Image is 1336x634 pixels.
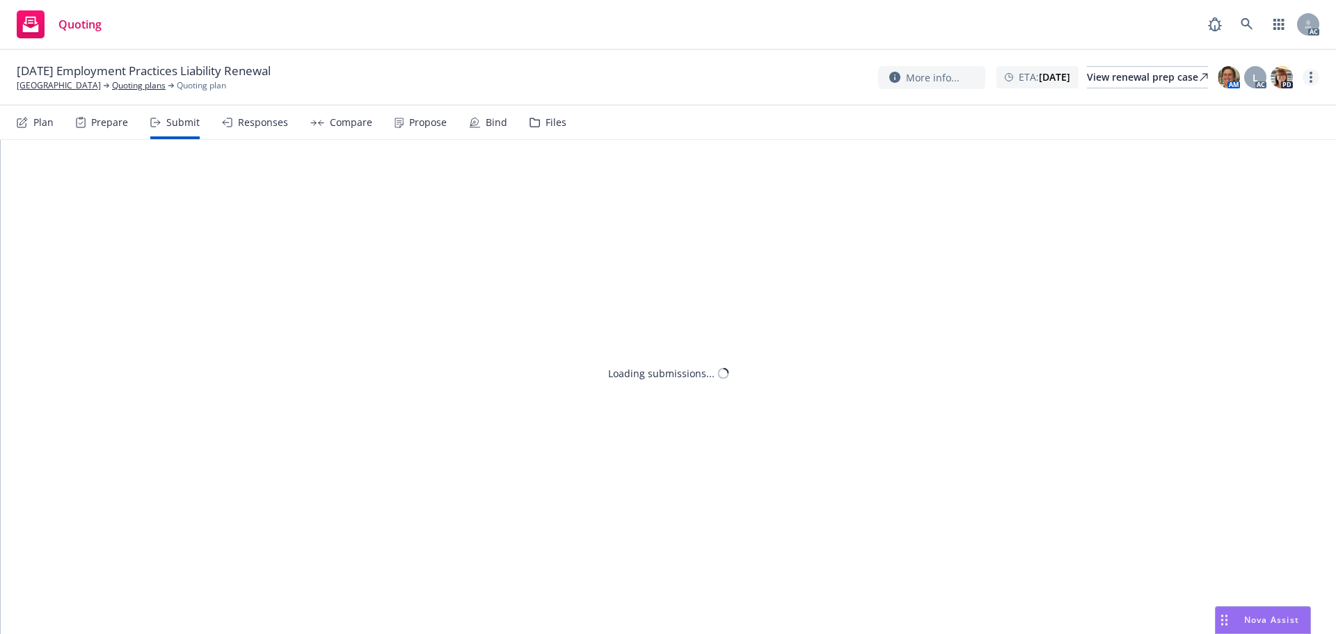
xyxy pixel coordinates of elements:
[1019,70,1070,84] span: ETA :
[1201,10,1229,38] a: Report a Bug
[1303,69,1319,86] a: more
[1271,66,1293,88] img: photo
[17,63,271,79] span: [DATE] Employment Practices Liability Renewal
[1218,66,1240,88] img: photo
[58,19,102,30] span: Quoting
[546,117,566,128] div: Files
[1087,66,1208,88] a: View renewal prep case
[1087,67,1208,88] div: View renewal prep case
[1039,70,1070,84] strong: [DATE]
[1252,70,1258,85] span: L
[608,366,715,381] div: Loading submissions...
[1265,10,1293,38] a: Switch app
[91,117,128,128] div: Prepare
[1216,607,1233,633] div: Drag to move
[238,117,288,128] div: Responses
[878,66,985,89] button: More info...
[177,79,226,92] span: Quoting plan
[166,117,200,128] div: Submit
[486,117,507,128] div: Bind
[906,70,960,85] span: More info...
[409,117,447,128] div: Propose
[330,117,372,128] div: Compare
[17,79,101,92] a: [GEOGRAPHIC_DATA]
[112,79,166,92] a: Quoting plans
[1215,606,1311,634] button: Nova Assist
[1244,614,1299,626] span: Nova Assist
[11,5,107,44] a: Quoting
[1233,10,1261,38] a: Search
[33,117,54,128] div: Plan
